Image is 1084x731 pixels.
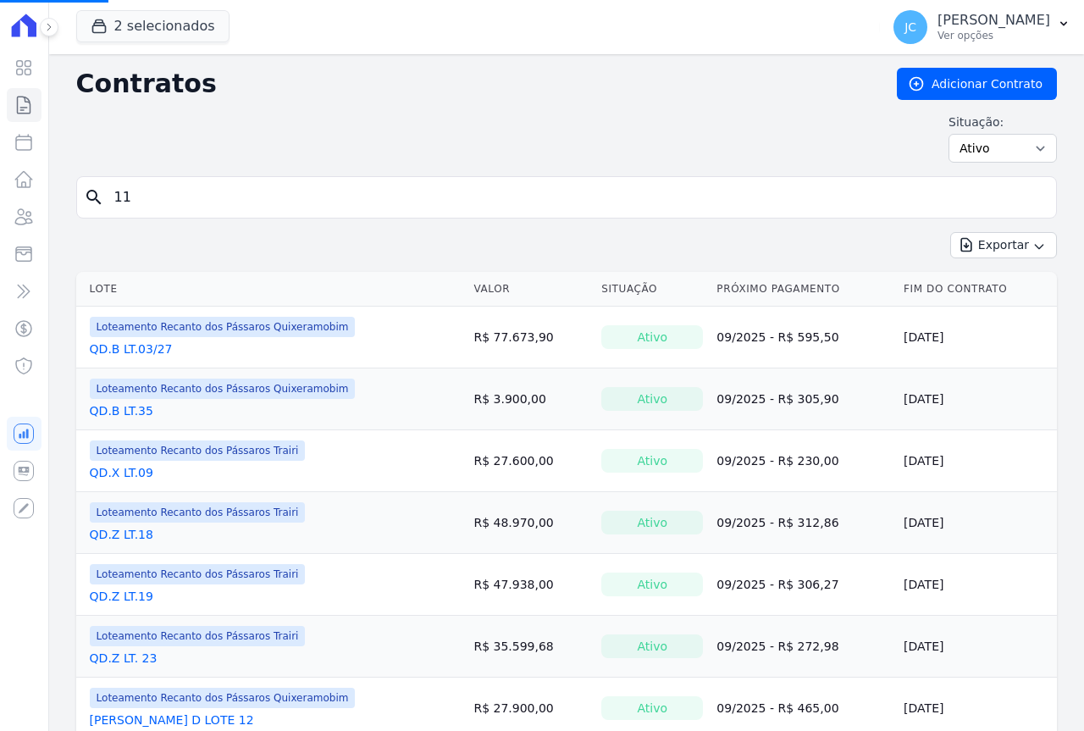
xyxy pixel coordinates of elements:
[601,634,703,658] div: Ativo
[467,616,595,678] td: R$ 35.599,68
[467,272,595,307] th: Valor
[76,69,870,99] h2: Contratos
[948,114,1057,130] label: Situação:
[90,688,356,708] span: Loteamento Recanto dos Pássaros Quixeramobim
[897,368,1057,430] td: [DATE]
[716,330,838,344] a: 09/2025 - R$ 595,50
[90,626,306,646] span: Loteamento Recanto dos Pássaros Trairi
[716,701,838,715] a: 09/2025 - R$ 465,00
[90,317,356,337] span: Loteamento Recanto dos Pássaros Quixeramobim
[897,554,1057,616] td: [DATE]
[90,341,173,357] a: QD.B LT.03/27
[880,3,1084,51] button: JC [PERSON_NAME] Ver opções
[467,307,595,368] td: R$ 77.673,90
[90,564,306,584] span: Loteamento Recanto dos Pássaros Trairi
[897,492,1057,554] td: [DATE]
[897,68,1057,100] a: Adicionar Contrato
[897,616,1057,678] td: [DATE]
[90,464,153,481] a: QD.X LT.09
[467,430,595,492] td: R$ 27.600,00
[716,392,838,406] a: 09/2025 - R$ 305,90
[467,554,595,616] td: R$ 47.938,00
[937,12,1050,29] p: [PERSON_NAME]
[601,696,703,720] div: Ativo
[716,640,838,653] a: 09/2025 - R$ 272,98
[710,272,897,307] th: Próximo Pagamento
[601,387,703,411] div: Ativo
[84,187,104,208] i: search
[467,492,595,554] td: R$ 48.970,00
[716,516,838,529] a: 09/2025 - R$ 312,86
[601,325,703,349] div: Ativo
[90,526,153,543] a: QD.Z LT.18
[76,10,230,42] button: 2 selecionados
[937,29,1050,42] p: Ver opções
[601,573,703,596] div: Ativo
[90,440,306,461] span: Loteamento Recanto dos Pássaros Trairi
[90,402,153,419] a: QD.B LT.35
[76,272,467,307] th: Lote
[104,180,1049,214] input: Buscar por nome do lote
[90,588,153,605] a: QD.Z LT.19
[897,307,1057,368] td: [DATE]
[595,272,710,307] th: Situação
[601,511,703,534] div: Ativo
[716,454,838,468] a: 09/2025 - R$ 230,00
[897,272,1057,307] th: Fim do Contrato
[90,502,306,523] span: Loteamento Recanto dos Pássaros Trairi
[90,712,254,728] a: [PERSON_NAME] D LOTE 12
[90,379,356,399] span: Loteamento Recanto dos Pássaros Quixeramobim
[950,232,1057,258] button: Exportar
[716,578,838,591] a: 09/2025 - R$ 306,27
[467,368,595,430] td: R$ 3.900,00
[904,21,916,33] span: JC
[897,430,1057,492] td: [DATE]
[601,449,703,473] div: Ativo
[90,650,158,667] a: QD.Z LT. 23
